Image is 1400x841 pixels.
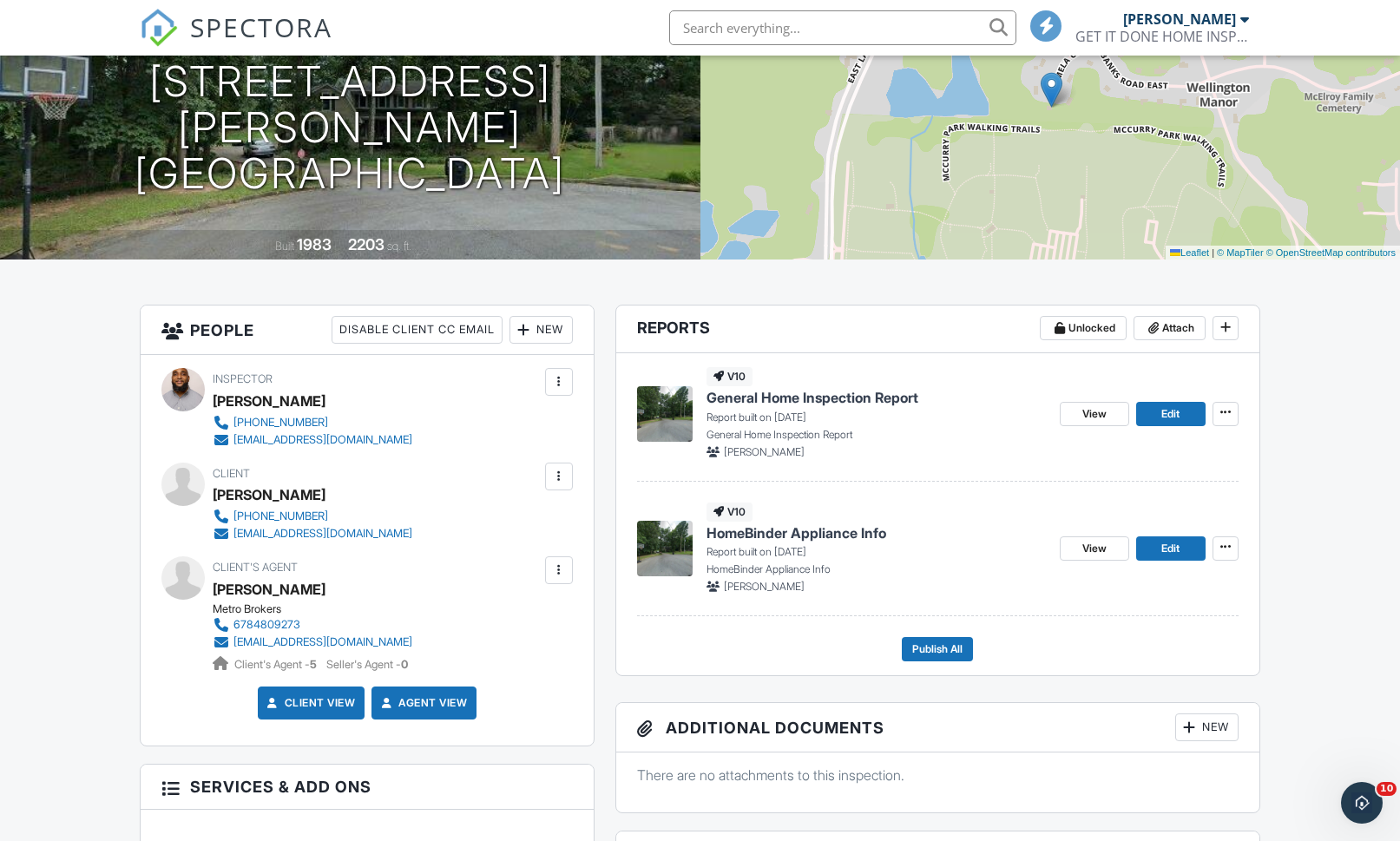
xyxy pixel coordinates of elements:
[213,388,325,414] div: [PERSON_NAME]
[233,635,412,649] div: [EMAIL_ADDRESS][DOMAIN_NAME]
[213,616,412,634] a: 6784809273
[213,525,412,542] a: [EMAIL_ADDRESS][DOMAIN_NAME]
[1075,28,1249,45] div: GET IT DONE HOME INSPECTIONS
[387,240,411,253] span: sq. ft.
[233,618,300,632] div: 6784809273
[1341,782,1383,824] iframe: Intercom live chat
[378,694,467,712] a: Agent View
[233,509,328,523] div: [PHONE_NUMBER]
[213,372,273,385] span: Inspector
[275,240,294,253] span: Built
[401,658,408,671] strong: 0
[616,703,1259,752] h3: Additional Documents
[297,235,332,253] div: 1983
[310,658,317,671] strong: 5
[326,658,408,671] span: Seller's Agent -
[141,765,594,810] h3: Services & Add ons
[637,765,1239,785] p: There are no attachments to this inspection.
[213,482,325,508] div: [PERSON_NAME]
[190,9,332,45] span: SPECTORA
[233,527,412,541] div: [EMAIL_ADDRESS][DOMAIN_NAME]
[509,316,573,344] div: New
[140,23,332,60] a: SPECTORA
[213,576,325,602] a: [PERSON_NAME]
[264,694,356,712] a: Client View
[1041,72,1062,108] img: Marker
[1175,713,1239,741] div: New
[1212,247,1214,258] span: |
[234,658,319,671] span: Client's Agent -
[233,433,412,447] div: [EMAIL_ADDRESS][DOMAIN_NAME]
[348,235,385,253] div: 2203
[213,431,412,449] a: [EMAIL_ADDRESS][DOMAIN_NAME]
[213,508,412,525] a: [PHONE_NUMBER]
[213,561,298,574] span: Client's Agent
[1123,10,1236,28] div: [PERSON_NAME]
[233,416,328,430] div: [PHONE_NUMBER]
[1170,247,1209,258] a: Leaflet
[332,316,503,344] div: Disable Client CC Email
[1217,247,1264,258] a: © MapTiler
[213,414,412,431] a: [PHONE_NUMBER]
[1266,247,1396,258] a: © OpenStreetMap contributors
[1377,782,1397,796] span: 10
[213,602,426,616] div: Metro Brokers
[28,59,673,196] h1: [STREET_ADDRESS][PERSON_NAME] [GEOGRAPHIC_DATA]
[213,634,412,651] a: [EMAIL_ADDRESS][DOMAIN_NAME]
[140,9,178,47] img: The Best Home Inspection Software - Spectora
[669,10,1016,45] input: Search everything...
[141,306,594,355] h3: People
[213,467,250,480] span: Client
